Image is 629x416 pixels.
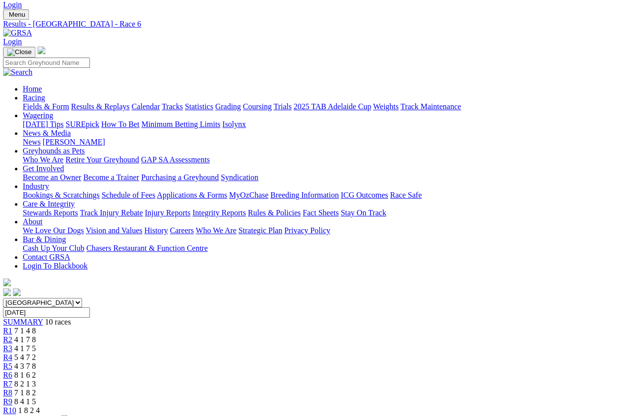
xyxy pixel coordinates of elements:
a: MyOzChase [229,191,268,199]
a: Greyhounds as Pets [23,147,85,155]
div: Get Involved [23,173,624,182]
a: Statistics [185,102,213,111]
div: News & Media [23,138,624,147]
a: Results & Replays [71,102,129,111]
span: Menu [9,11,25,18]
a: Coursing [243,102,272,111]
a: Race Safe [390,191,421,199]
a: Strategic Plan [238,226,282,235]
a: Retire Your Greyhound [65,155,139,164]
a: Rules & Policies [248,208,301,217]
a: Syndication [221,173,258,181]
a: Care & Integrity [23,200,75,208]
a: Login To Blackbook [23,262,87,270]
a: Track Injury Rebate [80,208,143,217]
span: R7 [3,380,12,388]
a: Integrity Reports [192,208,246,217]
a: Fact Sheets [303,208,339,217]
a: Grading [215,102,241,111]
div: Results - [GEOGRAPHIC_DATA] - Race 6 [3,20,624,29]
a: Fields & Form [23,102,69,111]
a: Cash Up Your Club [23,244,84,252]
a: SUMMARY [3,318,43,326]
a: Privacy Policy [284,226,330,235]
a: Chasers Restaurant & Function Centre [86,244,207,252]
a: News & Media [23,129,71,137]
span: 10 races [45,318,71,326]
span: 4 3 7 8 [14,362,36,370]
img: Search [3,68,32,77]
a: R6 [3,371,12,379]
img: Close [7,48,31,56]
a: We Love Our Dogs [23,226,84,235]
a: Industry [23,182,49,190]
div: Wagering [23,120,624,129]
span: 7 1 8 2 [14,388,36,397]
a: Calendar [131,102,160,111]
div: Bar & Dining [23,244,624,253]
img: twitter.svg [13,288,21,296]
a: Get Involved [23,164,64,173]
a: Bar & Dining [23,235,66,243]
input: Search [3,58,90,68]
span: R8 [3,388,12,397]
a: R5 [3,362,12,370]
img: facebook.svg [3,288,11,296]
a: Vision and Values [86,226,142,235]
div: Greyhounds as Pets [23,155,624,164]
a: Purchasing a Greyhound [141,173,219,181]
a: Tracks [162,102,183,111]
a: 2025 TAB Adelaide Cup [293,102,371,111]
button: Toggle navigation [3,47,35,58]
a: R1 [3,327,12,335]
div: Care & Integrity [23,208,624,217]
a: Login [3,37,22,46]
a: R9 [3,397,12,406]
span: 5 4 7 2 [14,353,36,361]
span: 1 8 2 4 [18,406,40,415]
a: Careers [170,226,194,235]
img: logo-grsa-white.png [37,46,45,54]
a: SUREpick [65,120,99,128]
img: logo-grsa-white.png [3,278,11,286]
a: Stay On Track [341,208,386,217]
a: Racing [23,93,45,102]
a: Become an Owner [23,173,81,181]
span: 8 1 6 2 [14,371,36,379]
span: 4 1 7 5 [14,344,36,353]
a: R10 [3,406,16,415]
a: History [144,226,168,235]
a: How To Bet [101,120,140,128]
span: R3 [3,344,12,353]
a: GAP SA Assessments [141,155,210,164]
a: Wagering [23,111,53,119]
span: 4 1 7 8 [14,335,36,344]
a: Contact GRSA [23,253,70,261]
img: GRSA [3,29,32,37]
a: Become a Trainer [83,173,139,181]
div: Industry [23,191,624,200]
span: 8 2 1 3 [14,380,36,388]
span: 8 4 1 5 [14,397,36,406]
div: Racing [23,102,624,111]
a: Who We Are [23,155,63,164]
a: Applications & Forms [157,191,227,199]
a: Stewards Reports [23,208,78,217]
button: Toggle navigation [3,9,29,20]
a: Weights [373,102,399,111]
a: Schedule of Fees [101,191,155,199]
a: Injury Reports [144,208,190,217]
a: R4 [3,353,12,361]
a: Trials [273,102,291,111]
span: 7 1 4 8 [14,327,36,335]
a: Home [23,85,42,93]
a: ICG Outcomes [341,191,388,199]
input: Select date [3,307,90,318]
a: Bookings & Scratchings [23,191,99,199]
